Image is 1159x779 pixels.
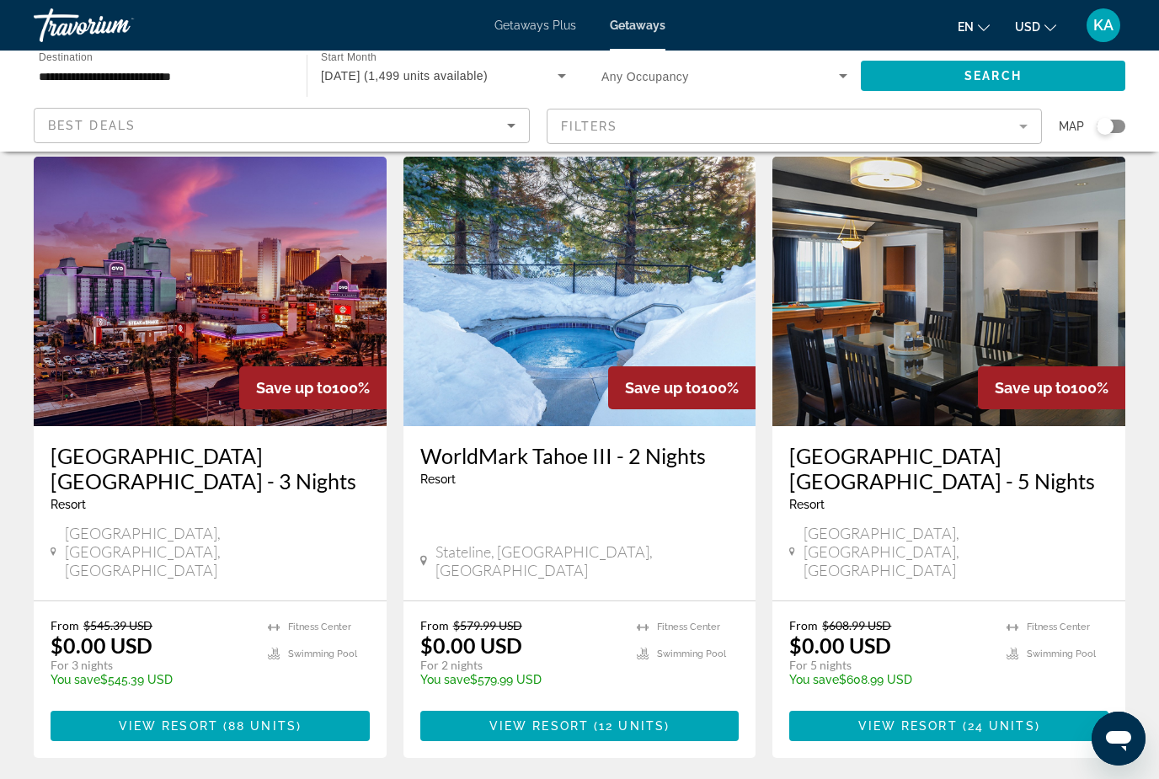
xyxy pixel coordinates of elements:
[964,69,1022,83] span: Search
[83,618,152,632] span: $545.39 USD
[453,618,522,632] span: $579.99 USD
[239,366,387,409] div: 100%
[599,719,665,733] span: 12 units
[804,524,1108,579] span: [GEOGRAPHIC_DATA], [GEOGRAPHIC_DATA], [GEOGRAPHIC_DATA]
[1015,20,1040,34] span: USD
[978,366,1125,409] div: 100%
[51,443,370,494] a: [GEOGRAPHIC_DATA] [GEOGRAPHIC_DATA] - 3 Nights
[48,119,136,132] span: Best Deals
[657,622,720,632] span: Fitness Center
[420,658,621,673] p: For 2 nights
[288,648,357,659] span: Swimming Pool
[1059,115,1084,138] span: Map
[861,61,1125,91] button: Search
[218,719,302,733] span: ( )
[822,618,891,632] span: $608.99 USD
[625,379,701,397] span: Save up to
[256,379,332,397] span: Save up to
[420,673,470,686] span: You save
[601,70,689,83] span: Any Occupancy
[1027,648,1096,659] span: Swimming Pool
[958,20,974,34] span: en
[789,658,990,673] p: For 5 nights
[968,719,1035,733] span: 24 units
[39,51,93,62] span: Destination
[494,19,576,32] a: Getaways Plus
[789,673,990,686] p: $608.99 USD
[51,658,251,673] p: For 3 nights
[657,648,726,659] span: Swimming Pool
[51,632,152,658] p: $0.00 USD
[321,69,488,83] span: [DATE] (1,499 units available)
[435,542,740,579] span: Stateline, [GEOGRAPHIC_DATA], [GEOGRAPHIC_DATA]
[51,673,100,686] span: You save
[51,673,251,686] p: $545.39 USD
[288,622,351,632] span: Fitness Center
[958,719,1040,733] span: ( )
[995,379,1071,397] span: Save up to
[608,366,756,409] div: 100%
[789,711,1108,741] button: View Resort(24 units)
[48,115,515,136] mat-select: Sort by
[420,618,449,632] span: From
[1015,14,1056,39] button: Change currency
[51,498,86,511] span: Resort
[789,498,825,511] span: Resort
[420,472,456,486] span: Resort
[65,524,370,579] span: [GEOGRAPHIC_DATA], [GEOGRAPHIC_DATA], [GEOGRAPHIC_DATA]
[789,632,891,658] p: $0.00 USD
[1082,8,1125,43] button: User Menu
[489,719,589,733] span: View Resort
[119,719,218,733] span: View Resort
[789,673,839,686] span: You save
[51,711,370,741] button: View Resort(88 units)
[547,108,1043,145] button: Filter
[589,719,670,733] span: ( )
[789,618,818,632] span: From
[420,711,740,741] button: View Resort(12 units)
[772,157,1125,426] img: RM79I01X.jpg
[610,19,665,32] a: Getaways
[420,632,522,658] p: $0.00 USD
[420,673,621,686] p: $579.99 USD
[958,14,990,39] button: Change language
[858,719,958,733] span: View Resort
[403,157,756,426] img: 2625O01X.jpg
[34,3,202,47] a: Travorium
[1092,712,1146,766] iframe: Кнопка запуска окна обмена сообщениями
[420,443,740,468] a: WorldMark Tahoe III - 2 Nights
[789,443,1108,494] a: [GEOGRAPHIC_DATA] [GEOGRAPHIC_DATA] - 5 Nights
[1093,17,1114,34] span: KA
[321,52,377,63] span: Start Month
[228,719,296,733] span: 88 units
[34,157,387,426] img: RM79E01X.jpg
[1027,622,1090,632] span: Fitness Center
[51,618,79,632] span: From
